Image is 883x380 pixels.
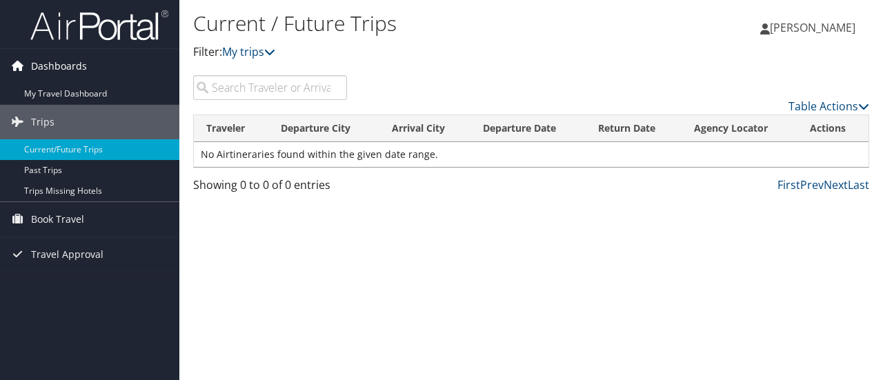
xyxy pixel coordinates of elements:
th: Return Date: activate to sort column ascending [586,115,682,142]
span: Dashboards [31,49,87,83]
div: Showing 0 to 0 of 0 entries [193,177,347,200]
th: Agency Locator: activate to sort column ascending [682,115,797,142]
th: Arrival City: activate to sort column ascending [379,115,471,142]
th: Traveler: activate to sort column ascending [194,115,268,142]
span: Trips [31,105,54,139]
span: Book Travel [31,202,84,237]
a: Last [848,177,869,192]
a: Prev [800,177,824,192]
p: Filter: [193,43,644,61]
th: Actions [797,115,869,142]
input: Search Traveler or Arrival City [193,75,347,100]
td: No Airtineraries found within the given date range. [194,142,869,167]
img: airportal-logo.png [30,9,168,41]
a: My trips [222,44,275,59]
span: [PERSON_NAME] [770,20,855,35]
a: [PERSON_NAME] [760,7,869,48]
h1: Current / Future Trips [193,9,644,38]
th: Departure City: activate to sort column ascending [268,115,379,142]
a: Table Actions [788,99,869,114]
a: Next [824,177,848,192]
th: Departure Date: activate to sort column descending [470,115,586,142]
span: Travel Approval [31,237,103,272]
a: First [777,177,800,192]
